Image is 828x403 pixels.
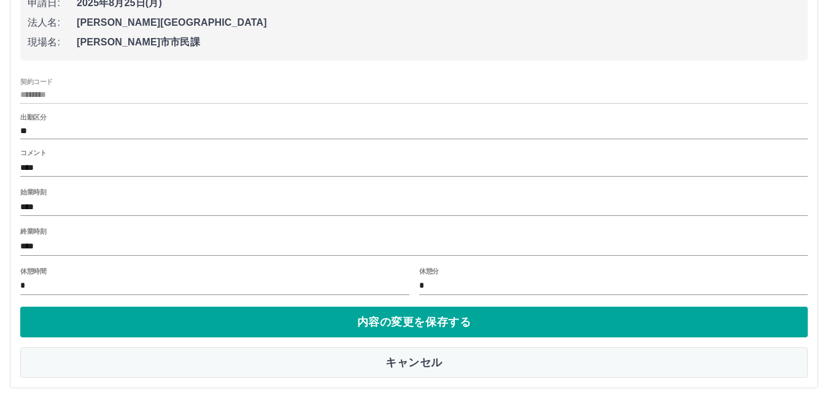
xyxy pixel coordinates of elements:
button: 内容の変更を保存する [20,307,808,337]
label: 契約コード [20,77,53,86]
label: 休憩時間 [20,266,46,275]
span: 法人名: [28,15,77,30]
label: 出勤区分 [20,113,46,122]
label: 終業時刻 [20,227,46,236]
label: コメント [20,148,46,158]
span: 現場名: [28,35,77,50]
span: [PERSON_NAME][GEOGRAPHIC_DATA] [77,15,800,30]
label: 休憩分 [419,266,439,275]
span: [PERSON_NAME]市市民課 [77,35,800,50]
button: キャンセル [20,347,808,378]
label: 始業時刻 [20,188,46,197]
